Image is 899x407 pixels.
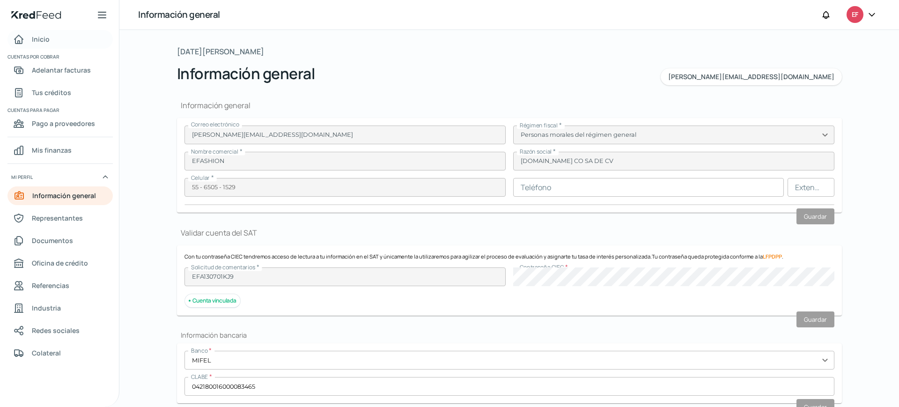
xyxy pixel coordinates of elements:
[32,236,73,245] font: Documentos
[763,253,782,260] a: LFPDPP
[7,114,113,133] a: Pago a proveedores
[7,53,59,60] font: Cuentas por cobrar
[32,303,61,312] font: Industria
[181,228,257,238] font: Validar cuenta del SAT
[191,263,255,271] font: Solicitud de comentarios
[191,174,210,182] font: Celular
[11,174,33,180] font: Mi perfil
[181,100,251,111] font: Información general
[191,120,239,128] font: Correo electrónico
[32,191,96,200] font: Información general
[32,214,83,222] font: Representantes
[32,88,71,97] font: Tus créditos
[7,186,113,205] a: Información general
[191,347,207,355] font: Banco
[520,263,564,271] font: Contraseña CIEC
[7,61,113,80] a: Adelantar facturas
[32,119,95,128] font: Pago a proveedores
[184,253,652,260] font: Con tu contraseña CIEC tendremos acceso de lectura a tu información en el SAT y únicamente la uti...
[138,8,220,21] font: Información general
[7,231,113,250] a: Documentos
[7,209,113,228] a: Representantes
[796,311,834,327] button: Guardar
[7,321,113,340] a: Redes sociales
[181,331,247,340] font: Información bancaria
[782,253,783,260] font: .
[32,259,88,267] font: Oficina de crédito
[32,326,80,335] font: Redes sociales
[804,315,827,324] font: Guardar
[191,148,238,155] font: Nombre comercial
[7,299,113,318] a: Industria
[804,212,827,221] font: Guardar
[7,30,113,49] a: Inicio
[177,63,315,84] font: Información general
[32,281,69,290] font: Referencias
[7,141,113,160] a: Mis finanzas
[192,296,236,304] font: Cuenta vinculada
[796,208,834,224] button: Guardar
[7,254,113,273] a: Oficina de crédito
[32,348,61,357] font: Colateral
[32,66,91,74] font: Adelantar facturas
[7,83,113,102] a: Tus créditos
[520,148,552,155] font: Razón social
[32,146,72,155] font: Mis finanzas
[668,72,834,81] font: [PERSON_NAME][EMAIL_ADDRESS][DOMAIN_NAME]
[7,344,113,363] a: Colateral
[652,253,763,260] font: Tu contraseña queda protegida conforme a la
[177,46,264,57] font: [DATE][PERSON_NAME]
[520,121,558,129] font: Régimen fiscal
[191,373,208,381] font: CLABE
[852,10,858,19] font: EF
[7,276,113,295] a: Referencias
[7,107,59,113] font: Cuentas para pagar
[32,35,50,44] font: Inicio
